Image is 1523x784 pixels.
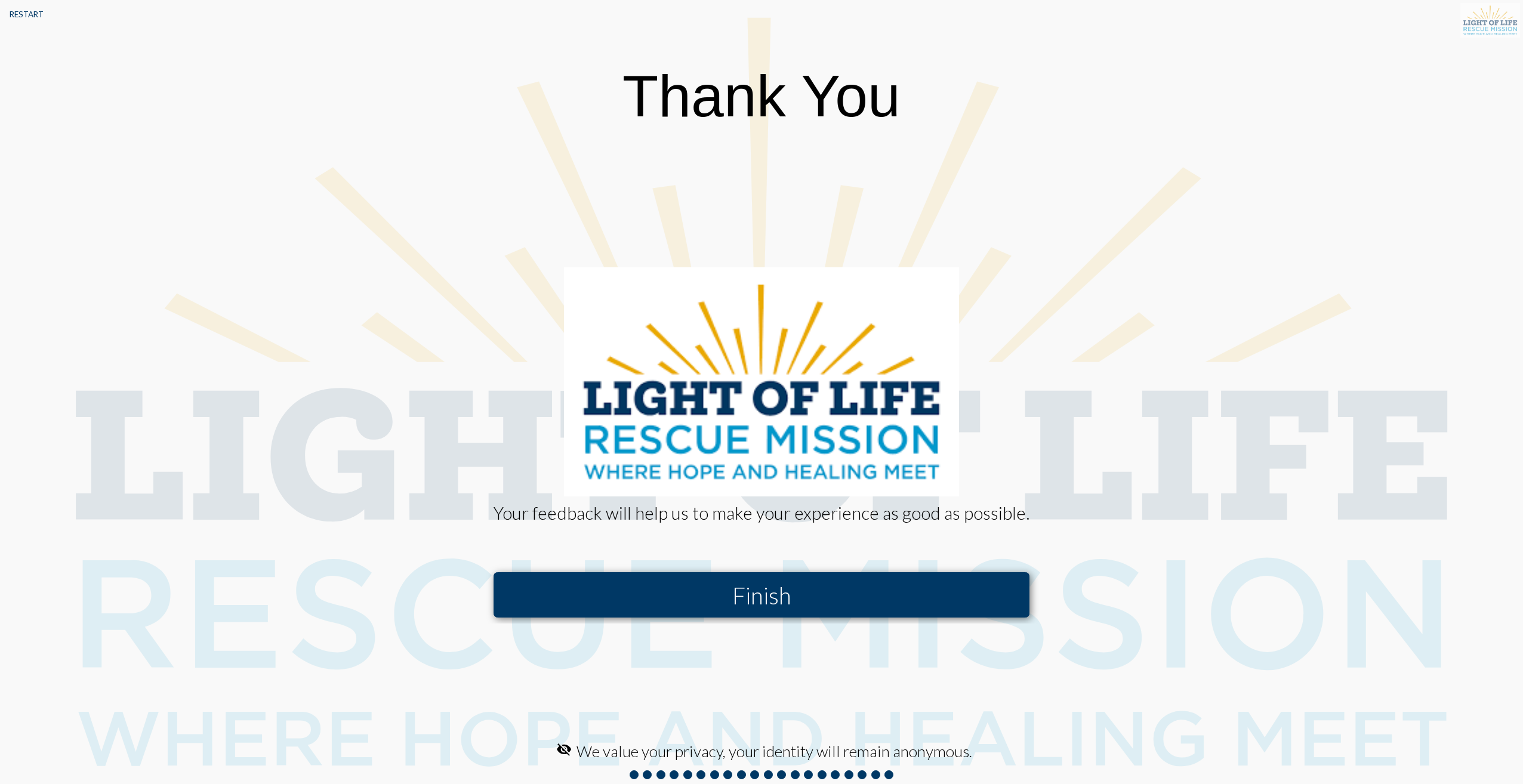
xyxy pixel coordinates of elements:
[556,742,572,757] mat-icon: visibility_off
[494,572,1029,617] button: Finish
[622,63,901,130] div: Thank You
[1460,3,1520,38] img: S3sv4husPy3OnmXPJJZdccskll1xyySWXXHLJ5UnyHy6BOXz+iFDiAAAAAElFTkSuQmCC
[564,267,960,496] img: S3sv4husPy3OnmXPJJZdccskll1xyySWXXHLJ5UnyHy6BOXz+iFDiAAAAAElFTkSuQmCC
[494,502,1029,523] div: Your feedback will help us to make your experience as good as possible.
[576,742,972,761] span: We value your privacy, your identity will remain anonymous.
